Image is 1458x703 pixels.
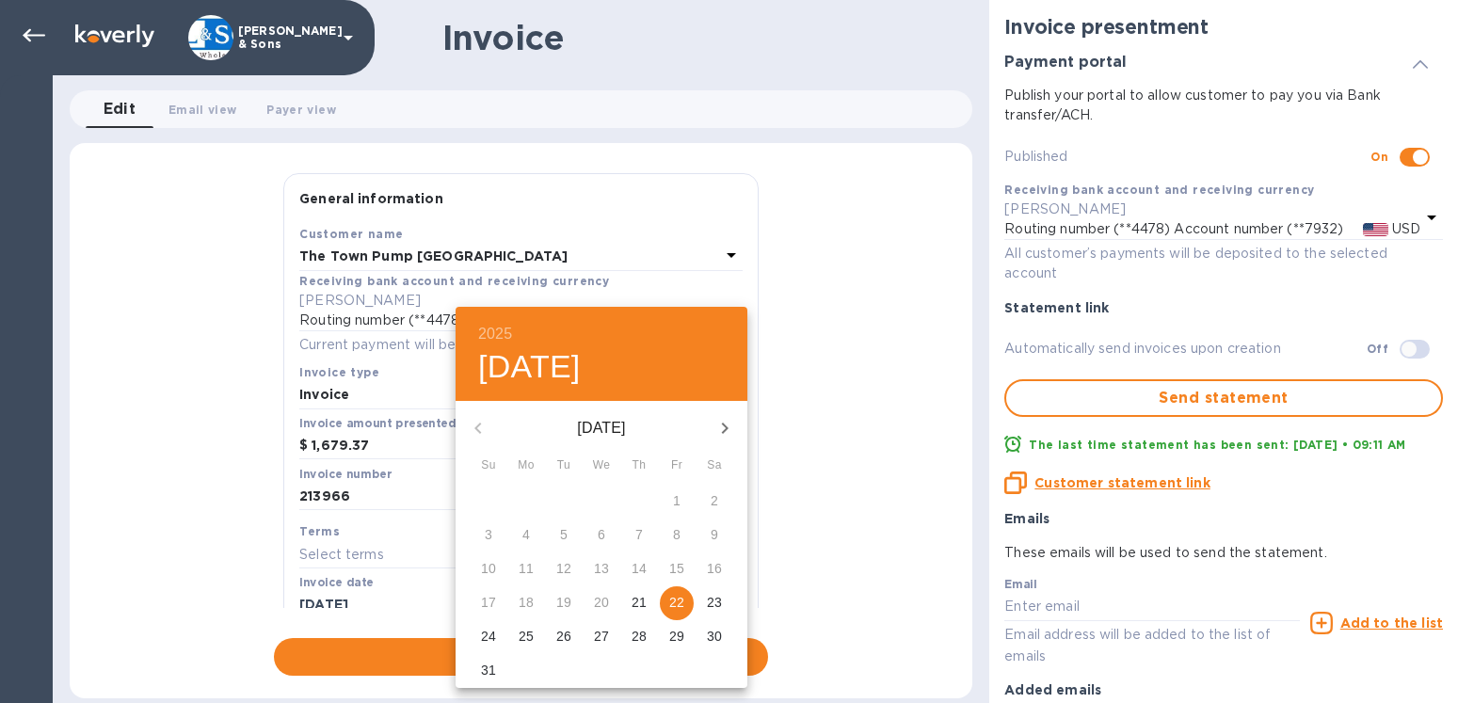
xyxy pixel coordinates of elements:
[547,456,581,475] span: Tu
[509,620,543,654] button: 25
[622,620,656,654] button: 28
[622,586,656,620] button: 21
[697,620,731,654] button: 30
[509,456,543,475] span: Mo
[501,417,702,439] p: [DATE]
[519,627,534,646] p: 25
[481,627,496,646] p: 24
[472,456,505,475] span: Su
[632,627,647,646] p: 28
[594,627,609,646] p: 27
[707,627,722,646] p: 30
[697,456,731,475] span: Sa
[697,586,731,620] button: 23
[585,456,618,475] span: We
[481,661,496,679] p: 31
[669,593,684,612] p: 22
[547,620,581,654] button: 26
[556,627,571,646] p: 26
[707,593,722,612] p: 23
[478,347,581,387] button: [DATE]
[472,654,505,688] button: 31
[632,593,647,612] p: 21
[669,627,684,646] p: 29
[660,620,694,654] button: 29
[478,321,512,347] button: 2025
[585,620,618,654] button: 27
[622,456,656,475] span: Th
[660,586,694,620] button: 22
[472,620,505,654] button: 24
[660,456,694,475] span: Fr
